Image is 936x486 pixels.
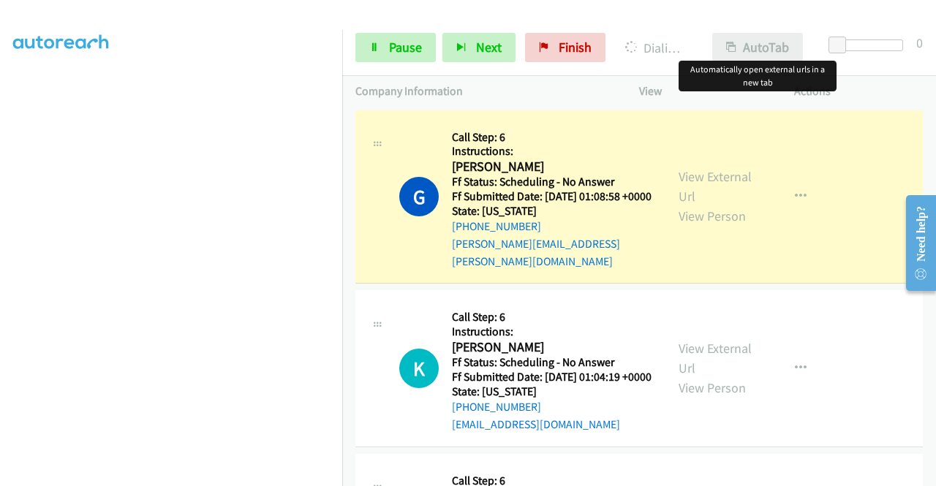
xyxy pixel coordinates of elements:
a: Pause [355,33,436,62]
a: [PERSON_NAME][EMAIL_ADDRESS][PERSON_NAME][DOMAIN_NAME] [452,237,620,268]
h5: Instructions: [452,324,652,339]
p: View [639,83,768,100]
h5: Ff Submitted Date: [DATE] 01:04:19 +0000 [452,370,652,384]
span: Pause [389,39,422,56]
h1: K [399,349,439,388]
a: View External Url [679,168,752,205]
h5: State: [US_STATE] [452,384,652,399]
div: Automatically open external urls in a new tab [679,61,837,91]
h5: Call Step: 6 [452,130,652,145]
a: View Person [679,208,746,224]
p: Actions [794,83,923,100]
h5: Ff Submitted Date: [DATE] 01:08:58 +0000 [452,189,652,204]
span: Next [476,39,502,56]
h1: G [399,177,439,216]
a: Finish [525,33,605,62]
h5: Ff Status: Scheduling - No Answer [452,355,652,370]
div: The call is yet to be attempted [399,349,439,388]
h5: Call Step: 6 [452,310,652,324]
a: View Person [679,379,746,396]
button: Next [442,33,516,62]
h2: [PERSON_NAME] [452,339,647,356]
a: [EMAIL_ADDRESS][DOMAIN_NAME] [452,417,620,431]
h5: Ff Status: Scheduling - No Answer [452,175,652,189]
h5: State: [US_STATE] [452,204,652,219]
h2: [PERSON_NAME] [452,159,647,175]
a: [PHONE_NUMBER] [452,219,541,233]
div: Delay between calls (in seconds) [836,39,903,51]
iframe: Resource Center [894,185,936,301]
p: Company Information [355,83,613,100]
a: [PHONE_NUMBER] [452,400,541,414]
a: View External Url [679,340,752,376]
h5: Instructions: [452,144,652,159]
span: Finish [559,39,592,56]
div: 0 [916,33,923,53]
button: AutoTab [712,33,803,62]
p: Dialing [PERSON_NAME] [625,38,686,58]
